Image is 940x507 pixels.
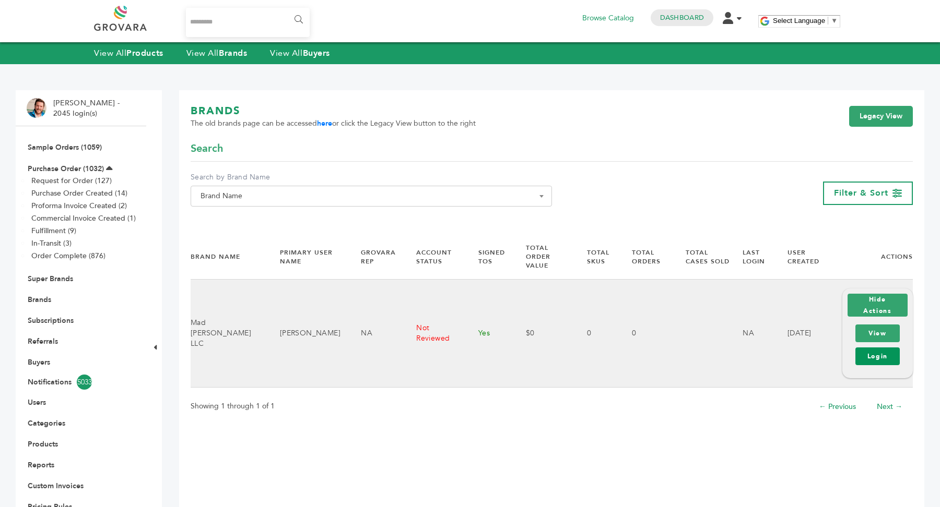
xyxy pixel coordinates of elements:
a: here [317,118,332,128]
span: ​ [828,17,828,25]
a: View AllBrands [186,47,248,59]
a: In-Transit (3) [31,238,72,248]
a: Purchase Order Created (14) [31,188,127,198]
a: Fulfillment (9) [31,226,76,236]
td: Not Reviewed [403,279,465,387]
span: 5033 [77,375,92,390]
td: Yes [465,279,513,387]
a: Reports [28,460,54,470]
a: Request for Order (127) [31,176,112,186]
th: Last Login [730,235,774,279]
td: Mad [PERSON_NAME] LLC [191,279,267,387]
strong: Products [126,47,163,59]
a: Next → [877,402,902,412]
th: Signed TOS [465,235,513,279]
a: Proforma Invoice Created (2) [31,201,127,211]
span: The old brands page can be accessed or click the Legacy View button to the right [191,118,476,129]
th: Actions [829,235,913,279]
a: Login [855,347,900,365]
td: [PERSON_NAME] [267,279,348,387]
td: 0 [574,279,619,387]
li: [PERSON_NAME] - 2045 login(s) [53,98,122,118]
a: Custom Invoices [28,481,84,491]
strong: Brands [219,47,247,59]
th: Total Order Value [513,235,574,279]
span: ▼ [831,17,838,25]
p: Showing 1 through 1 of 1 [191,400,275,413]
th: Total SKUs [574,235,619,279]
th: Grovara Rep [348,235,403,279]
td: NA [730,279,774,387]
span: Select Language [773,17,825,25]
th: Brand Name [191,235,267,279]
a: Order Complete (876) [31,251,105,261]
th: Primary User Name [267,235,348,279]
a: Buyers [28,357,50,367]
a: Purchase Order (1032) [28,164,104,174]
th: Account Status [403,235,465,279]
span: Brand Name [191,186,552,207]
button: Hide Actions [848,294,908,317]
td: NA [348,279,403,387]
a: Commercial Invoice Created (1) [31,213,136,223]
a: Dashboard [660,13,704,22]
a: Legacy View [849,106,913,127]
a: Super Brands [28,274,73,284]
a: View [855,324,900,342]
label: Search by Brand Name [191,172,552,183]
th: Total Cases Sold [673,235,730,279]
a: Brands [28,295,51,305]
a: Users [28,397,46,407]
h1: BRANDS [191,104,476,118]
th: Total Orders [619,235,672,279]
td: $0 [513,279,574,387]
td: 0 [619,279,672,387]
span: Search [191,141,223,156]
a: Select Language​ [773,17,838,25]
a: Categories [28,418,65,428]
a: Browse Catalog [582,13,634,24]
input: Search... [186,8,310,37]
a: ← Previous [819,402,856,412]
span: Filter & Sort [834,187,888,199]
a: Subscriptions [28,316,74,325]
a: Referrals [28,336,58,346]
span: Brand Name [196,189,546,203]
a: Products [28,439,58,449]
th: User Created [774,235,829,279]
td: [DATE] [774,279,829,387]
strong: Buyers [303,47,330,59]
a: View AllProducts [94,47,163,59]
a: Sample Orders (1059) [28,142,102,152]
a: View AllBuyers [270,47,330,59]
a: Notifications5033 [28,375,134,390]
